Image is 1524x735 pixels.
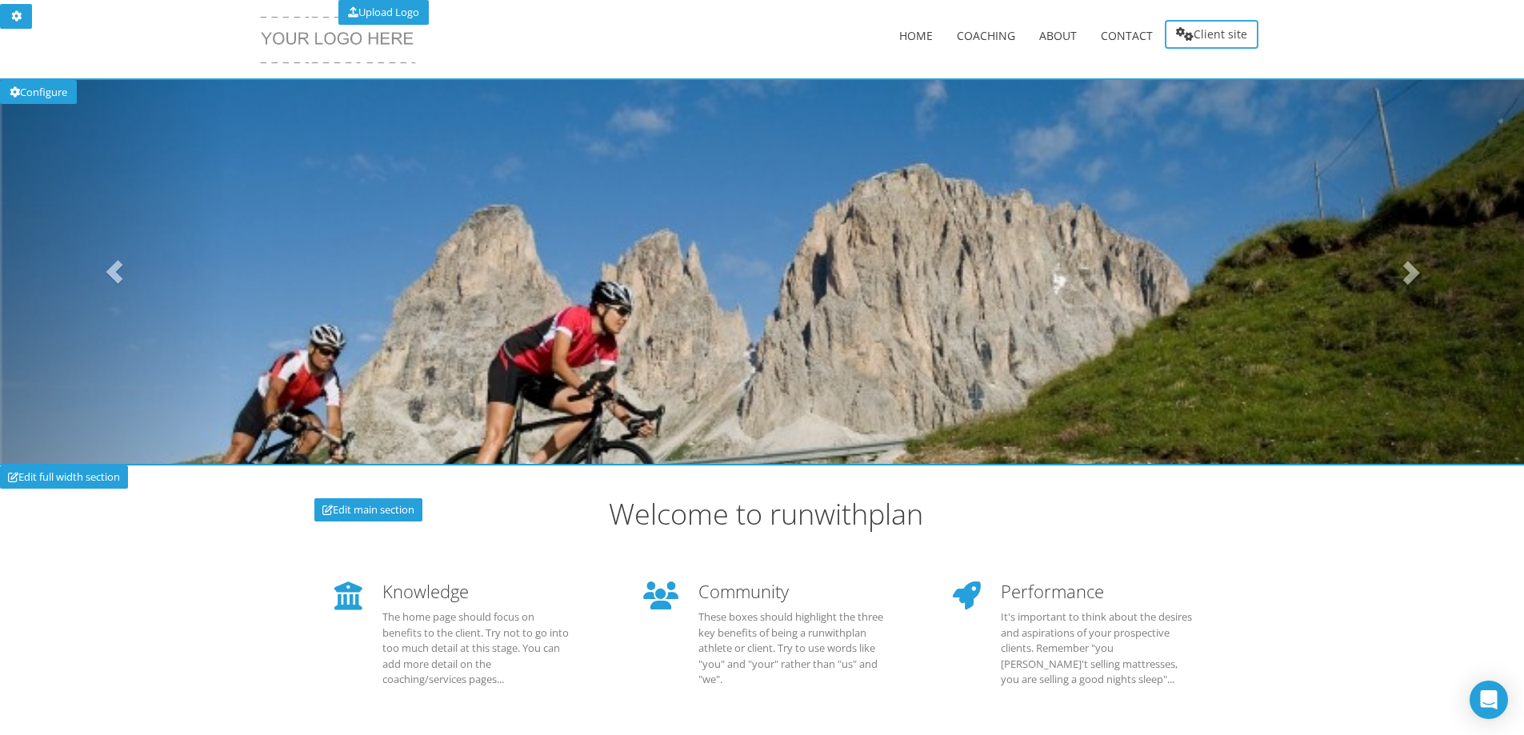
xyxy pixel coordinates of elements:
a: Client site [1165,20,1258,49]
h4: Performance [1001,581,1194,601]
p: The home page should focus on benefits to the client. Try not to go into too much detail at this ... [382,609,576,688]
span: Contact [1101,28,1153,43]
h1: Welcome to runwithplan [314,498,1218,530]
span: Coaching [957,28,1015,43]
a: Coaching [945,16,1027,57]
p: These boxes should highlight the three key benefits of being a runwithplan athlete or client. Try... [698,609,885,688]
a: Home [887,16,945,57]
span: About [1039,28,1077,43]
p: It's important to think about the desires and aspirations of your prospective clients. Remember "... [1001,609,1194,688]
img: runwithplan Logo [254,10,422,70]
a: Contact [1089,16,1165,57]
a: About [1027,16,1089,57]
span: Home [899,28,933,43]
div: Open Intercom Messenger [1470,681,1508,719]
h4: Knowledge [382,581,576,601]
h4: Community [698,581,885,601]
a: Edit main section [314,498,422,522]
